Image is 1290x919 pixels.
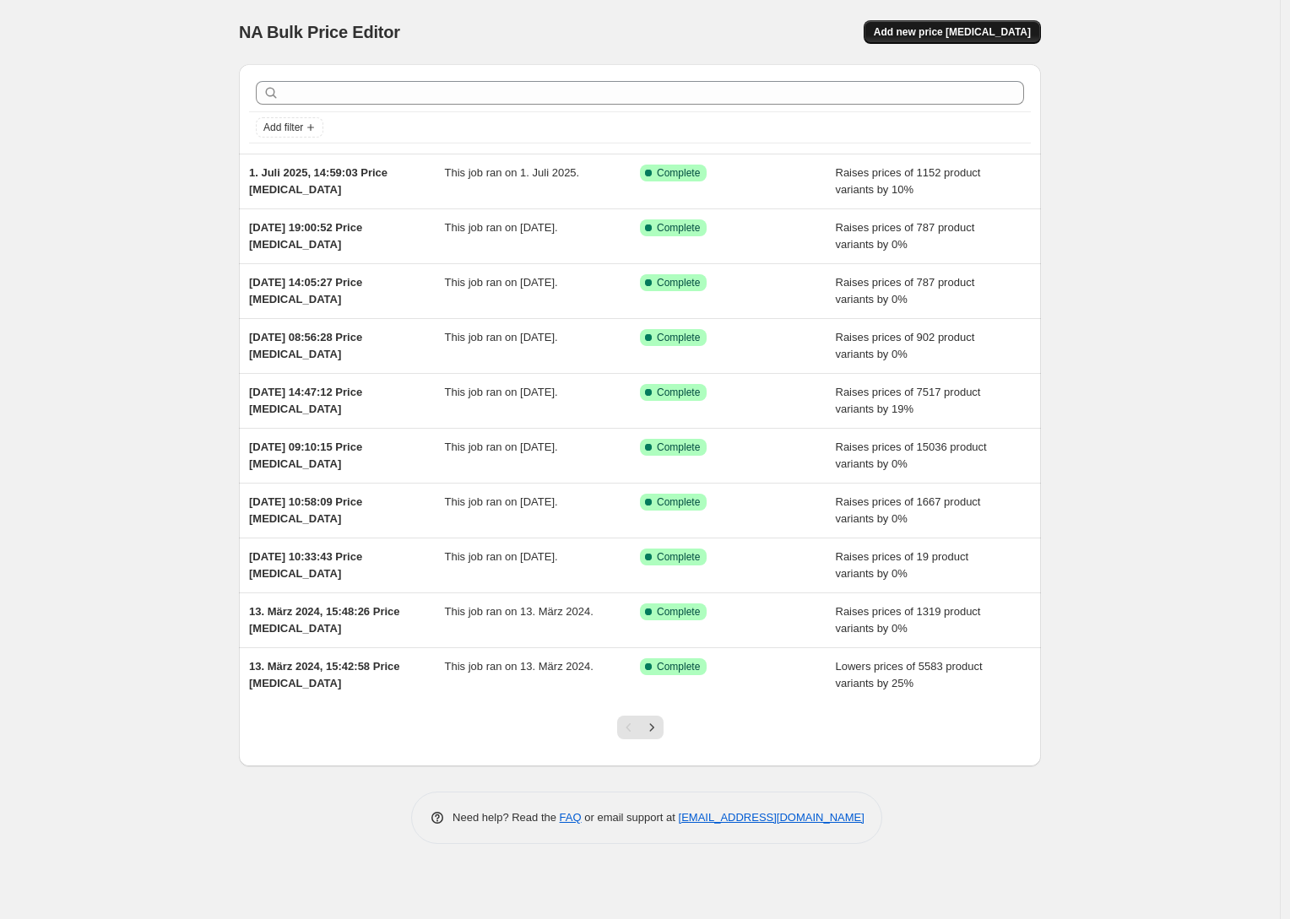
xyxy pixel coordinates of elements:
[864,20,1041,44] button: Add new price [MEDICAL_DATA]
[249,495,362,525] span: [DATE] 10:58:09 Price [MEDICAL_DATA]
[874,25,1031,39] span: Add new price [MEDICAL_DATA]
[453,811,560,824] span: Need help? Read the
[640,716,664,739] button: Next
[836,331,975,360] span: Raises prices of 902 product variants by 0%
[560,811,582,824] a: FAQ
[249,386,362,415] span: [DATE] 14:47:12 Price [MEDICAL_DATA]
[657,331,700,344] span: Complete
[249,660,400,689] span: 13. März 2024, 15:42:58 Price [MEDICAL_DATA]
[256,117,323,138] button: Add filter
[445,331,558,343] span: This job ran on [DATE].
[836,441,987,470] span: Raises prices of 15036 product variants by 0%
[249,550,362,580] span: [DATE] 10:33:43 Price [MEDICAL_DATA]
[836,495,981,525] span: Raises prices of 1667 product variants by 0%
[836,605,981,635] span: Raises prices of 1319 product variants by 0%
[445,660,594,673] span: This job ran on 13. März 2024.
[657,495,700,509] span: Complete
[582,811,679,824] span: or email support at
[249,331,362,360] span: [DATE] 08:56:28 Price [MEDICAL_DATA]
[249,166,388,196] span: 1. Juli 2025, 14:59:03 Price [MEDICAL_DATA]
[249,221,362,251] span: [DATE] 19:00:52 Price [MEDICAL_DATA]
[657,166,700,180] span: Complete
[657,441,700,454] span: Complete
[836,386,981,415] span: Raises prices of 7517 product variants by 19%
[657,276,700,289] span: Complete
[445,221,558,234] span: This job ran on [DATE].
[617,716,664,739] nav: Pagination
[836,660,983,689] span: Lowers prices of 5583 product variants by 25%
[239,23,400,41] span: NA Bulk Price Editor
[249,276,362,305] span: [DATE] 14:05:27 Price [MEDICAL_DATA]
[657,605,700,619] span: Complete
[836,166,981,196] span: Raises prices of 1152 product variants by 10%
[836,221,975,251] span: Raises prices of 787 product variants by 0%
[679,811,865,824] a: [EMAIL_ADDRESS][DOMAIN_NAME]
[657,550,700,564] span: Complete
[445,276,558,289] span: This job ran on [DATE].
[263,121,303,134] span: Add filter
[249,441,362,470] span: [DATE] 09:10:15 Price [MEDICAL_DATA]
[445,550,558,563] span: This job ran on [DATE].
[657,221,700,235] span: Complete
[657,386,700,399] span: Complete
[249,605,400,635] span: 13. März 2024, 15:48:26 Price [MEDICAL_DATA]
[445,166,580,179] span: This job ran on 1. Juli 2025.
[836,550,969,580] span: Raises prices of 19 product variants by 0%
[445,605,594,618] span: This job ran on 13. März 2024.
[445,441,558,453] span: This job ran on [DATE].
[445,386,558,398] span: This job ran on [DATE].
[445,495,558,508] span: This job ran on [DATE].
[836,276,975,305] span: Raises prices of 787 product variants by 0%
[657,660,700,673] span: Complete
